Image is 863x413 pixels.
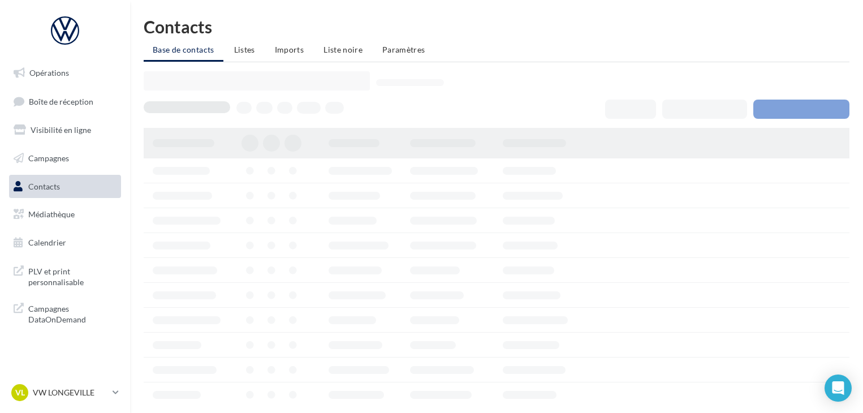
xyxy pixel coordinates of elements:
span: Contacts [28,181,60,191]
span: Médiathèque [28,209,75,219]
a: Boîte de réception [7,89,123,114]
h1: Contacts [144,18,849,35]
a: Campagnes DataOnDemand [7,296,123,330]
a: Opérations [7,61,123,85]
a: VL VW LONGEVILLE [9,382,121,403]
span: Calendrier [28,238,66,247]
span: Listes [234,45,255,54]
a: PLV et print personnalisable [7,259,123,292]
span: VL [15,387,25,398]
span: Visibilité en ligne [31,125,91,135]
a: Contacts [7,175,123,199]
a: Visibilité en ligne [7,118,123,142]
span: Campagnes DataOnDemand [28,301,116,325]
span: Boîte de réception [29,96,93,106]
a: Calendrier [7,231,123,255]
p: VW LONGEVILLE [33,387,108,398]
span: Liste noire [323,45,363,54]
span: Paramètres [382,45,425,54]
a: Médiathèque [7,203,123,226]
a: Campagnes [7,147,123,170]
div: Open Intercom Messenger [825,375,852,402]
span: Opérations [29,68,69,78]
span: PLV et print personnalisable [28,264,116,288]
span: Imports [275,45,304,54]
span: Campagnes [28,153,69,163]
